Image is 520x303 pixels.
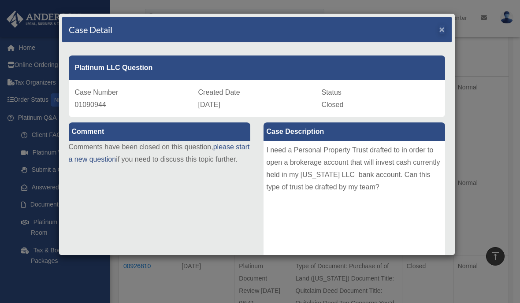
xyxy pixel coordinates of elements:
[198,89,240,96] span: Created Date
[69,55,445,80] div: Platinum LLC Question
[69,143,250,163] a: please start a new question
[439,24,445,34] span: ×
[264,141,445,273] div: I need a Personal Property Trust drafted to in order to open a brokerage account that will invest...
[198,101,220,108] span: [DATE]
[75,101,106,108] span: 01090944
[69,122,250,141] label: Comment
[264,122,445,141] label: Case Description
[75,89,119,96] span: Case Number
[439,25,445,34] button: Close
[69,23,112,36] h4: Case Detail
[69,141,250,166] p: Comments have been closed on this question, if you need to discuss this topic further.
[322,89,342,96] span: Status
[322,101,344,108] span: Closed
